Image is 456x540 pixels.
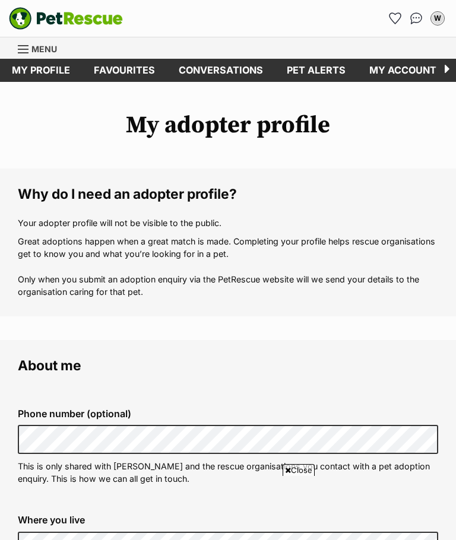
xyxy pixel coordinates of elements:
p: Your adopter profile will not be visible to the public. [18,217,438,229]
a: Favourites [385,9,404,28]
a: My account [357,59,448,82]
ul: Account quick links [385,9,447,28]
span: Menu [31,44,57,54]
a: Favourites [82,59,167,82]
span: Close [283,464,315,476]
a: Conversations [407,9,426,28]
img: logo-e224e6f780fb5917bec1dbf3a21bbac754714ae5b6737aabdf751b685950b380.svg [9,7,123,30]
p: Great adoptions happen when a great match is made. Completing your profile helps rescue organisat... [18,235,438,298]
label: Phone number (optional) [18,408,438,419]
button: My account [428,9,447,28]
a: conversations [167,59,275,82]
a: PetRescue [9,7,123,30]
div: W [432,12,444,24]
a: Pet alerts [275,59,357,82]
img: chat-41dd97257d64d25036548639549fe6c8038ab92f7586957e7f3b1b290dea8141.svg [410,12,423,24]
iframe: Advertisement [12,481,444,534]
legend: About me [18,358,438,373]
p: This is only shared with [PERSON_NAME] and the rescue organisations you contact with a pet adopti... [18,460,438,485]
legend: Why do I need an adopter profile? [18,186,438,202]
a: Menu [18,37,65,59]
